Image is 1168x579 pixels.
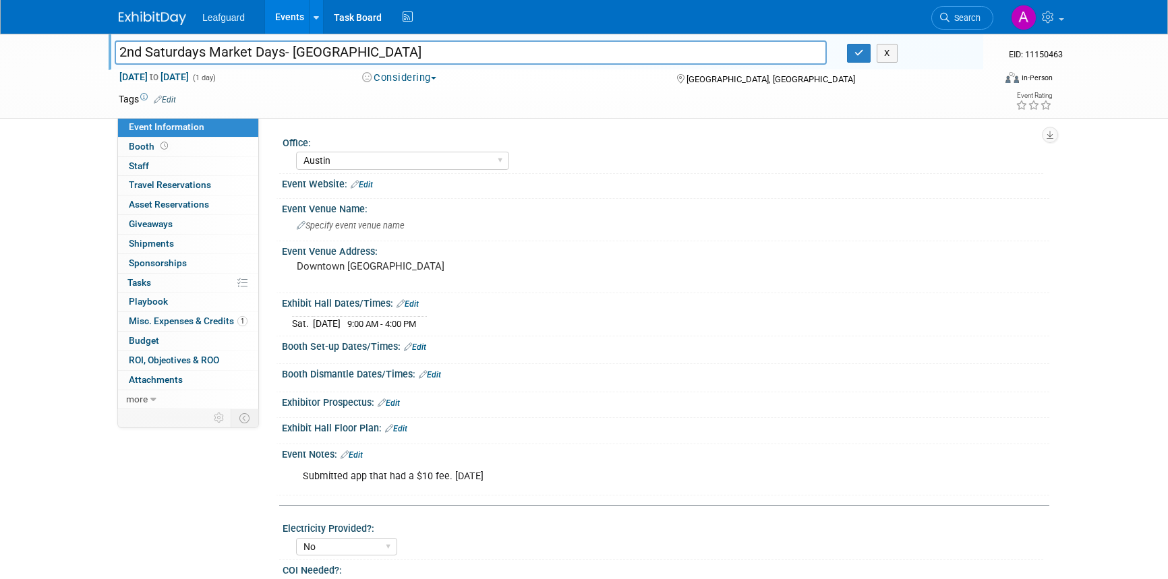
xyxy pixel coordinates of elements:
span: Event Information [129,121,204,132]
div: Exhibit Hall Floor Plan: [282,418,1049,435]
a: Edit [341,450,363,460]
div: Exhibitor Prospectus: [282,392,1049,410]
div: Event Venue Name: [282,199,1049,216]
div: In-Person [1021,73,1053,83]
a: Asset Reservations [118,195,258,214]
a: Budget [118,332,258,351]
a: Edit [385,424,407,433]
a: Edit [419,370,441,379]
a: Edit [397,299,419,309]
span: Search [950,13,981,23]
span: Event ID: 11150463 [1009,49,1063,59]
img: Format-Inperson.png [1005,72,1019,83]
a: Booth [118,138,258,156]
span: 1 [237,316,247,326]
div: Event Venue Address: [282,241,1049,258]
span: (1 day) [192,73,216,82]
span: Specify event venue name [297,220,405,231]
span: Sponsorships [129,257,187,268]
div: Booth Set-up Dates/Times: [282,336,1049,354]
span: Asset Reservations [129,199,209,210]
div: Electricity Provided?: [283,518,1043,535]
td: Sat. [292,316,313,330]
img: ExhibitDay [119,11,186,25]
span: Travel Reservations [129,179,211,190]
img: Arlene Duncan [1011,5,1036,30]
span: Playbook [129,296,168,307]
span: [GEOGRAPHIC_DATA], [GEOGRAPHIC_DATA] [687,74,855,84]
a: Misc. Expenses & Credits1 [118,312,258,331]
span: to [148,71,160,82]
span: Leafguard [202,12,245,23]
div: Exhibit Hall Dates/Times: [282,293,1049,311]
span: Misc. Expenses & Credits [129,315,247,326]
div: Event Format [914,70,1053,90]
span: Budget [129,335,159,346]
span: Booth [129,141,171,152]
span: Giveaways [129,218,173,229]
span: Booth not reserved yet [158,141,171,151]
div: Submitted app that had a $10 fee. [DATE] [293,463,901,490]
span: Staff [129,160,149,171]
a: Giveaways [118,215,258,234]
a: Edit [154,95,176,104]
div: Office: [283,133,1043,150]
span: Tasks [127,277,151,288]
a: Edit [351,180,373,189]
div: Event Website: [282,174,1049,191]
a: more [118,390,258,409]
a: Travel Reservations [118,176,258,195]
button: X [877,44,898,63]
a: Edit [378,398,400,408]
a: Search [931,6,993,30]
a: Tasks [118,274,258,293]
a: Edit [404,342,426,352]
a: Sponsorships [118,254,258,273]
span: 9:00 AM - 4:00 PM [347,319,416,329]
div: Booth Dismantle Dates/Times: [282,364,1049,382]
td: Personalize Event Tab Strip [208,409,231,427]
div: Event Notes: [282,444,1049,462]
span: Attachments [129,374,183,385]
a: Staff [118,157,258,176]
span: more [126,394,148,404]
td: Toggle Event Tabs [231,409,259,427]
pre: Downtown [GEOGRAPHIC_DATA] [297,260,587,272]
div: Event Rating [1016,92,1052,99]
button: Considering [357,71,442,85]
td: [DATE] [313,316,341,330]
a: Shipments [118,235,258,253]
a: Event Information [118,118,258,137]
span: Shipments [129,238,174,249]
a: Attachments [118,371,258,390]
td: Tags [119,92,176,106]
span: [DATE] [DATE] [119,71,189,83]
a: Playbook [118,293,258,311]
div: COI Needed?: [283,560,1043,577]
a: ROI, Objectives & ROO [118,351,258,370]
span: ROI, Objectives & ROO [129,355,219,365]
